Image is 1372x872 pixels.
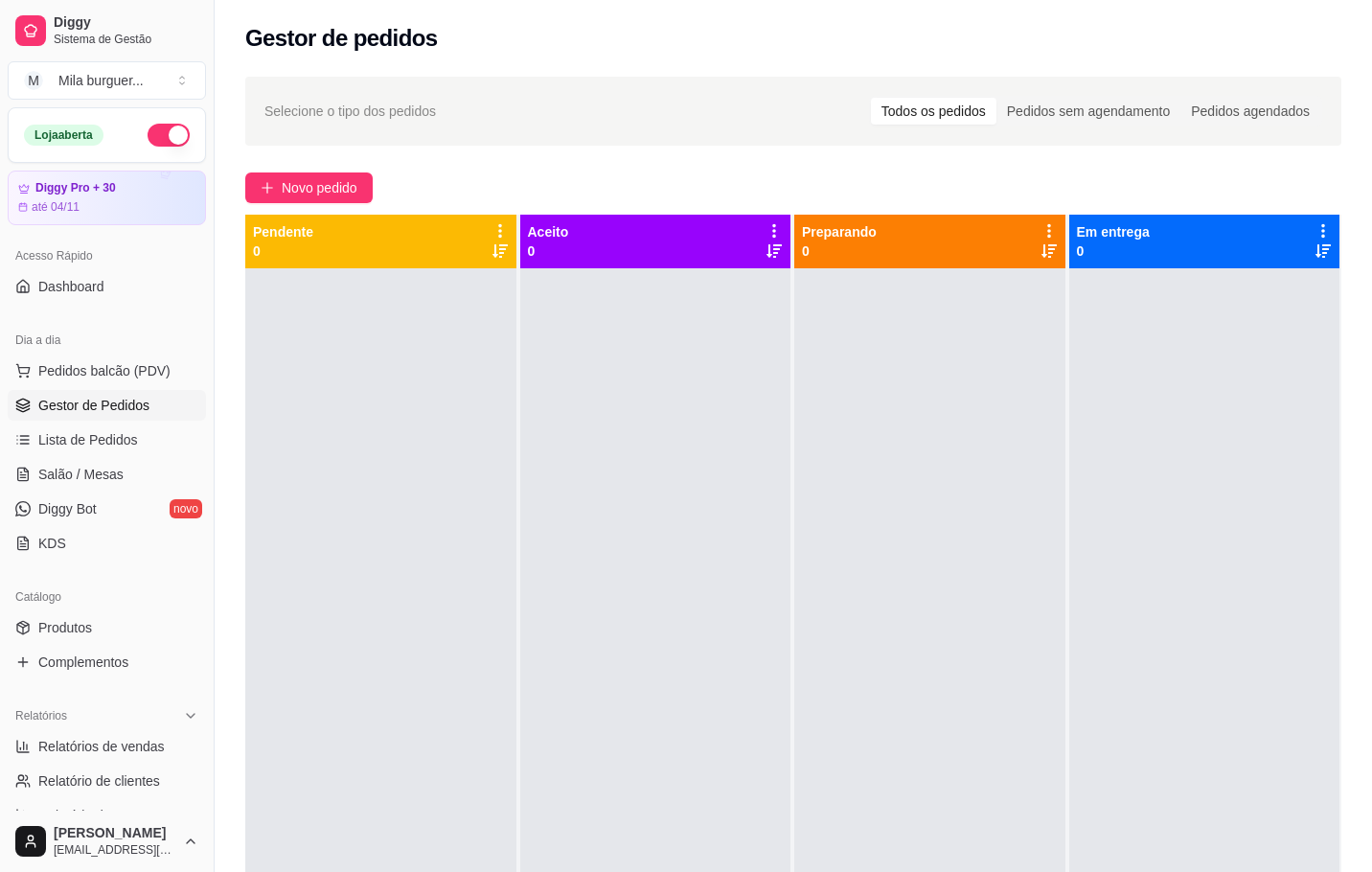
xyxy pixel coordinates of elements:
[32,199,80,215] article: até 04/11
[253,222,313,241] p: Pendente
[54,842,175,858] span: [EMAIL_ADDRESS][DOMAIN_NAME]
[35,181,116,195] article: Diggy Pro + 30
[8,425,206,455] a: Lista de Pedidos
[8,800,206,831] a: Relatório de mesas
[38,465,124,484] span: Salão / Mesas
[38,499,97,518] span: Diggy Bot
[8,459,206,490] a: Salão / Mesas
[24,71,43,90] span: M
[38,277,104,296] span: Dashboard
[38,430,138,449] span: Lista de Pedidos
[8,390,206,421] a: Gestor de Pedidos
[24,125,103,146] div: Loja aberta
[54,825,175,842] span: [PERSON_NAME]
[38,806,154,825] span: Relatório de mesas
[1180,98,1320,125] div: Pedidos agendados
[802,222,877,241] p: Preparando
[8,731,206,762] a: Relatórios de vendas
[261,181,274,195] span: plus
[8,241,206,271] div: Acesso Rápido
[245,172,373,203] button: Novo pedido
[8,493,206,524] a: Diggy Botnovo
[38,653,128,672] span: Complementos
[802,241,877,261] p: 0
[245,23,438,54] h2: Gestor de pedidos
[8,582,206,612] div: Catálogo
[8,766,206,796] a: Relatório de clientes
[58,71,144,90] div: Mila burguer ...
[8,61,206,100] button: Select a team
[8,647,206,677] a: Complementos
[54,14,198,32] span: Diggy
[8,612,206,643] a: Produtos
[996,98,1180,125] div: Pedidos sem agendamento
[8,325,206,356] div: Dia a dia
[528,222,569,241] p: Aceito
[253,241,313,261] p: 0
[15,708,67,723] span: Relatórios
[8,356,206,386] button: Pedidos balcão (PDV)
[8,8,206,54] a: DiggySistema de Gestão
[38,618,92,637] span: Produtos
[38,771,160,791] span: Relatório de clientes
[282,177,357,198] span: Novo pedido
[38,534,66,553] span: KDS
[148,124,190,147] button: Alterar Status
[8,528,206,559] a: KDS
[54,32,198,47] span: Sistema de Gestão
[8,818,206,864] button: [PERSON_NAME][EMAIL_ADDRESS][DOMAIN_NAME]
[528,241,569,261] p: 0
[8,271,206,302] a: Dashboard
[264,101,436,122] span: Selecione o tipo dos pedidos
[38,396,149,415] span: Gestor de Pedidos
[1077,222,1150,241] p: Em entrega
[38,737,165,756] span: Relatórios de vendas
[871,98,996,125] div: Todos os pedidos
[8,171,206,225] a: Diggy Pro + 30até 04/11
[38,361,171,380] span: Pedidos balcão (PDV)
[1077,241,1150,261] p: 0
